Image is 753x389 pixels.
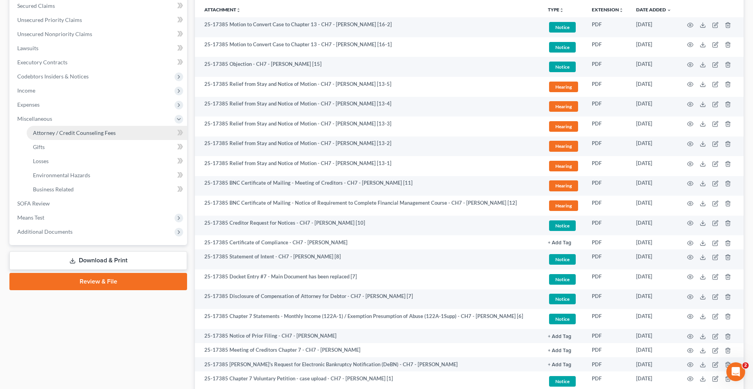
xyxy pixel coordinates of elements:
span: Means Test [17,214,44,221]
td: 25-17385 Relief from Stay and Notice of Motion - CH7 - [PERSON_NAME] [13-4] [195,97,542,117]
a: Lawsuits [11,41,187,55]
a: Hearing [548,100,579,113]
a: Extensionunfold_more [592,7,624,13]
a: Download & Print [9,251,187,270]
iframe: Intercom live chat [726,362,745,381]
td: PDF [586,37,630,57]
td: [DATE] [630,216,678,236]
a: Executory Contracts [11,55,187,69]
td: [DATE] [630,116,678,136]
a: Notice [548,60,579,73]
a: + Add Tag [548,332,579,340]
a: Environmental Hazards [27,168,187,182]
td: 25-17385 Disclosure of Compensation of Attorney for Debtor - CH7 - [PERSON_NAME] [7] [195,289,542,309]
td: PDF [586,156,630,176]
a: Notice [548,273,579,286]
td: PDF [586,136,630,156]
td: 25-17385 Creditor Request for Notices - CH7 - [PERSON_NAME] [10] [195,216,542,236]
td: [DATE] [630,357,678,371]
a: Hearing [548,140,579,153]
td: 25-17385 Statement of Intent - CH7 - [PERSON_NAME] [8] [195,249,542,269]
td: [DATE] [630,269,678,289]
span: Notice [549,220,576,231]
span: Codebtors Insiders & Notices [17,73,89,80]
span: Hearing [549,121,578,132]
td: [DATE] [630,309,678,329]
td: [DATE] [630,289,678,309]
a: Notice [548,293,579,305]
span: Hearing [549,82,578,92]
td: PDF [586,17,630,37]
a: Notice [548,219,579,232]
a: Notice [548,313,579,325]
td: [DATE] [630,17,678,37]
td: [DATE] [630,37,678,57]
td: [DATE] [630,57,678,77]
td: [DATE] [630,176,678,196]
i: unfold_more [619,8,624,13]
td: PDF [586,235,630,249]
td: 25-17385 Certificate of Compliance - CH7 - [PERSON_NAME] [195,235,542,249]
td: 25-17385 BNC Certificate of Mailing - Meeting of Creditors - CH7 - [PERSON_NAME] [11] [195,176,542,196]
a: Attachmentunfold_more [204,7,241,13]
td: [DATE] [630,97,678,117]
a: Notice [548,41,579,54]
td: 25-17385 Motion to Convert Case to Chapter 13 - CH7 - [PERSON_NAME] [16-2] [195,17,542,37]
td: 25-17385 Meeting of Creditors Chapter 7 - CH7 - [PERSON_NAME] [195,343,542,357]
span: Hearing [549,101,578,112]
td: [DATE] [630,136,678,156]
span: Attorney / Credit Counseling Fees [33,129,116,136]
a: Hearing [548,199,579,212]
td: [DATE] [630,343,678,357]
a: Notice [548,375,579,388]
span: Hearing [549,200,578,211]
a: + Add Tag [548,239,579,246]
span: Hearing [549,141,578,151]
a: Hearing [548,80,579,93]
td: [DATE] [630,235,678,249]
span: Executory Contracts [17,59,67,65]
td: PDF [586,216,630,236]
a: Gifts [27,140,187,154]
td: PDF [586,309,630,329]
button: TYPEunfold_more [548,7,564,13]
td: PDF [586,269,630,289]
i: unfold_more [236,8,241,13]
span: Losses [33,158,49,164]
td: 25-17385 [PERSON_NAME]'s Request for Electronic Bankruptcy Notification (DeBN) - CH7 - [PERSON_NAME] [195,357,542,371]
button: + Add Tag [548,348,571,353]
a: Unsecured Priority Claims [11,13,187,27]
td: 25-17385 Relief from Stay and Notice of Motion - CH7 - [PERSON_NAME] [13-3] [195,116,542,136]
td: 25-17385 Relief from Stay and Notice of Motion - CH7 - [PERSON_NAME] [13-5] [195,77,542,97]
span: Notice [549,274,576,285]
span: SOFA Review [17,200,50,207]
i: unfold_more [559,8,564,13]
a: Review & File [9,273,187,290]
span: Gifts [33,144,45,150]
td: 25-17385 Relief from Stay and Notice of Motion - CH7 - [PERSON_NAME] [13-2] [195,136,542,156]
span: Hearing [549,161,578,171]
td: PDF [586,357,630,371]
span: Notice [549,254,576,265]
td: PDF [586,116,630,136]
td: PDF [586,249,630,269]
td: PDF [586,329,630,343]
i: expand_more [667,8,671,13]
span: Environmental Hazards [33,172,90,178]
a: Hearing [548,179,579,192]
td: 25-17385 BNC Certificate of Mailing - Notice of Requirement to Complete Financial Management Cour... [195,196,542,216]
span: Notice [549,294,576,304]
span: Business Related [33,186,74,193]
span: Hearing [549,180,578,191]
td: 25-17385 Notice of Prior Filing - CH7 - [PERSON_NAME] [195,329,542,343]
a: Attorney / Credit Counseling Fees [27,126,187,140]
td: 25-17385 Motion to Convert Case to Chapter 13 - CH7 - [PERSON_NAME] [16-1] [195,37,542,57]
span: Unsecured Nonpriority Claims [17,31,92,37]
a: Unsecured Nonpriority Claims [11,27,187,41]
span: Notice [549,314,576,324]
span: 2 [742,362,749,369]
a: Notice [548,21,579,34]
a: + Add Tag [548,346,579,354]
button: + Add Tag [548,334,571,339]
a: + Add Tag [548,361,579,368]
